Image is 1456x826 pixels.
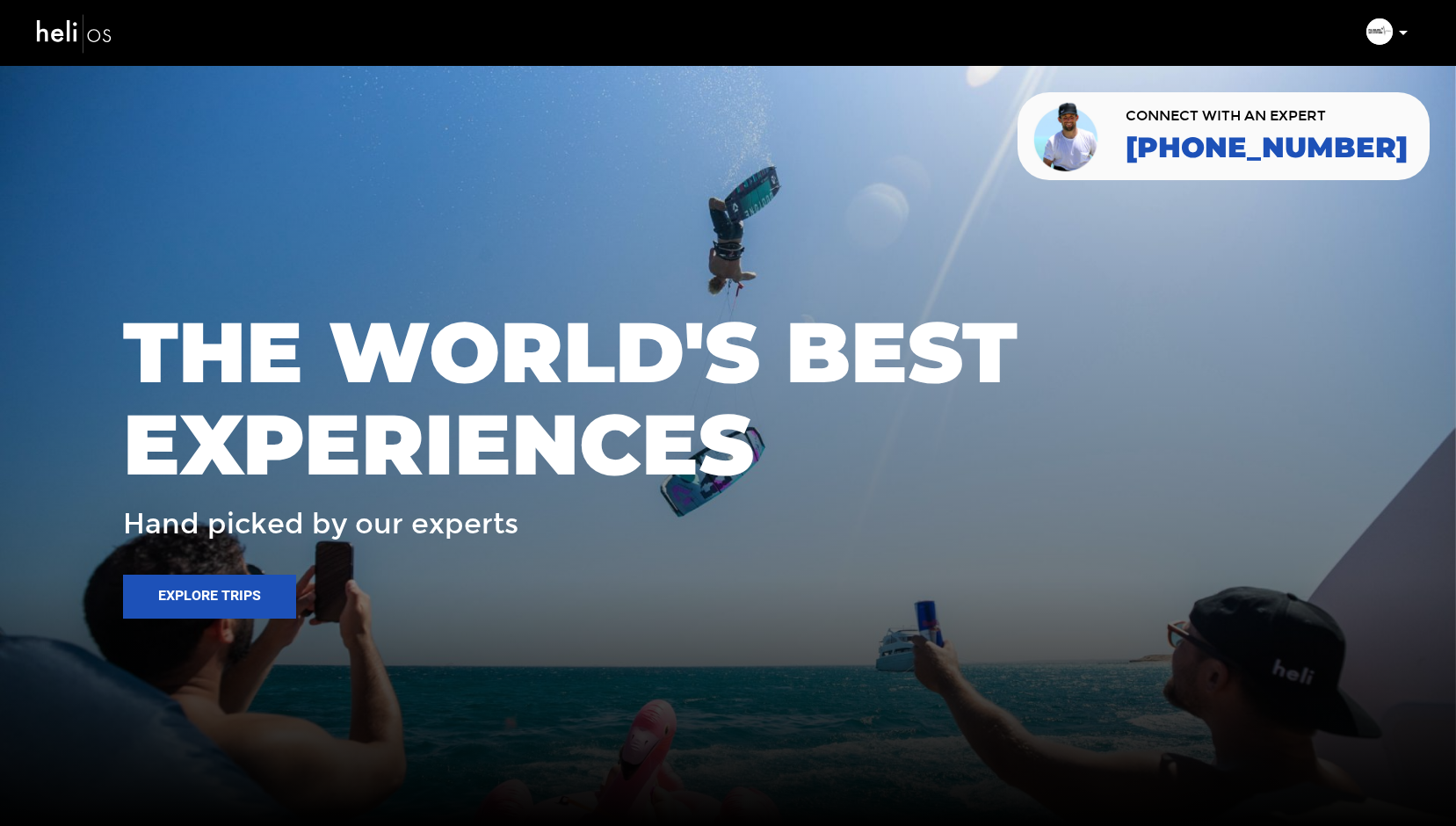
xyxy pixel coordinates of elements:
[1126,132,1408,163] a: [PHONE_NUMBER]
[123,306,1333,491] span: THE WORLD'S BEST EXPERIENCES
[1031,99,1104,173] img: contact our team
[35,10,114,56] img: heli-logo
[1366,18,1393,45] img: 2fc09df56263535bfffc428f72fcd4c8.png
[123,509,518,540] span: Hand picked by our experts
[123,575,296,619] button: Explore Trips
[1126,109,1408,123] span: CONNECT WITH AN EXPERT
